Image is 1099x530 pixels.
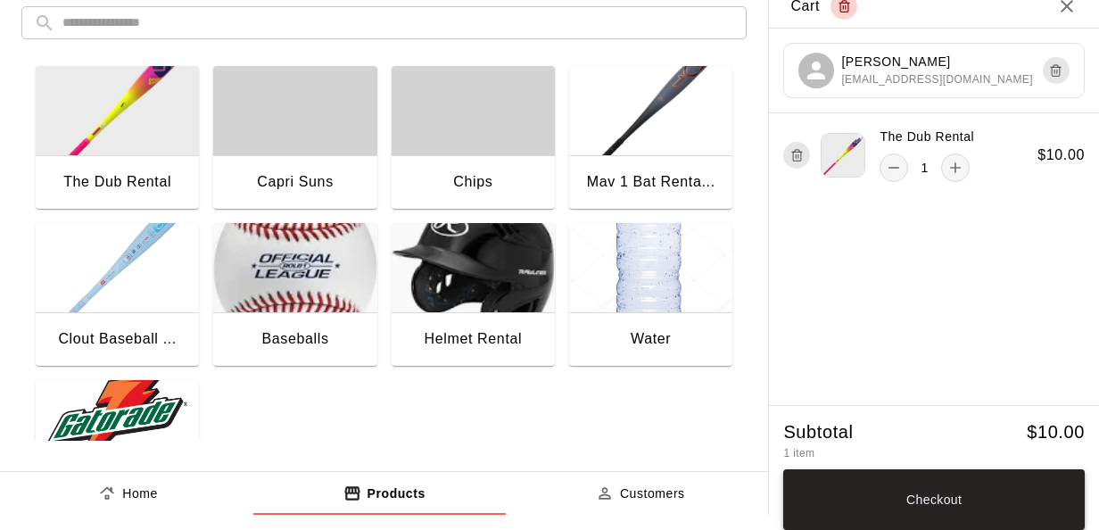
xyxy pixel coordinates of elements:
[392,66,555,212] button: Chips
[569,66,732,155] img: Mav 1 Bat Rental
[941,153,970,182] button: add
[880,128,974,146] p: The Dub Rental
[1037,144,1085,167] h6: $ 10.00
[569,223,732,312] img: Water
[569,66,732,212] button: Mav 1 Bat RentalMav 1 Bat Renta...
[36,223,199,369] button: Clout Baseball Bat RentalClout Baseball ...
[783,420,853,444] h5: Subtotal
[261,327,328,351] div: Baseballs
[1043,57,1070,84] button: Remove customer
[368,484,426,503] p: Products
[58,327,176,351] div: Clout Baseball ...
[587,170,715,194] div: Mav 1 Bat Renta...
[821,133,865,178] img: product 945
[921,159,928,178] p: 1
[620,484,685,503] p: Customers
[122,484,158,503] p: Home
[36,66,199,212] button: The Dub RentalThe Dub Rental
[1027,420,1085,444] h5: $ 10.00
[880,153,908,182] button: remove
[257,170,334,194] div: Capri Suns
[36,223,199,312] img: Clout Baseball Bat Rental
[453,170,492,194] div: Chips
[392,223,555,312] img: Helmet Rental
[569,223,732,369] button: WaterWater
[36,380,199,469] img: Gatorade
[783,469,1085,530] button: Checkout
[631,327,671,351] div: Water
[213,223,376,312] img: Baseballs
[425,327,523,351] div: Helmet Rental
[392,223,555,369] button: Helmet RentalHelmet Rental
[213,66,376,212] button: Capri Suns
[783,447,814,460] span: 1 item
[36,380,199,526] button: GatoradeGatorade
[213,223,376,369] button: BaseballsBaseballs
[36,66,199,155] img: The Dub Rental
[63,170,171,194] div: The Dub Rental
[841,53,1033,71] p: [PERSON_NAME]
[841,71,1033,89] span: [EMAIL_ADDRESS][DOMAIN_NAME]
